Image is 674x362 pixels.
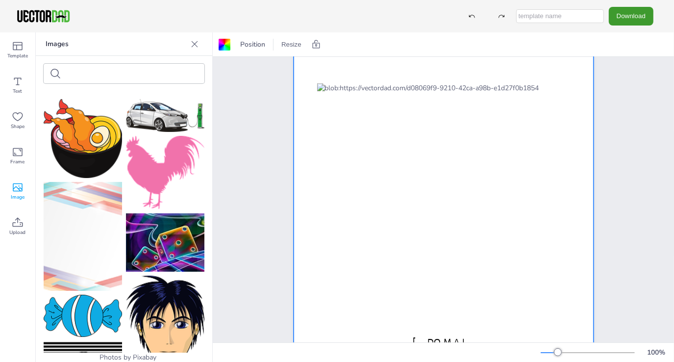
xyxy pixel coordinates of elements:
[13,87,23,95] span: Text
[16,9,71,24] img: VectorDad-1.png
[609,7,653,25] button: Download
[11,123,25,130] span: Shape
[44,99,122,178] img: noodle-3899206_150.png
[44,182,122,291] img: background-1829559_150.png
[10,229,26,236] span: Upload
[126,136,204,209] img: cock-1893885_150.png
[133,353,156,362] a: Pixabay
[44,295,122,336] img: candy-6887678_150.png
[516,9,604,23] input: template name
[11,158,25,166] span: Frame
[11,193,25,201] span: Image
[126,213,204,272] img: given-67935_150.jpg
[645,348,668,357] div: 100 %
[126,99,204,132] img: car-3321668_150.png
[7,52,28,60] span: Template
[36,353,212,362] div: Photos by
[46,32,187,56] p: Images
[238,40,267,49] span: Position
[277,37,305,52] button: Resize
